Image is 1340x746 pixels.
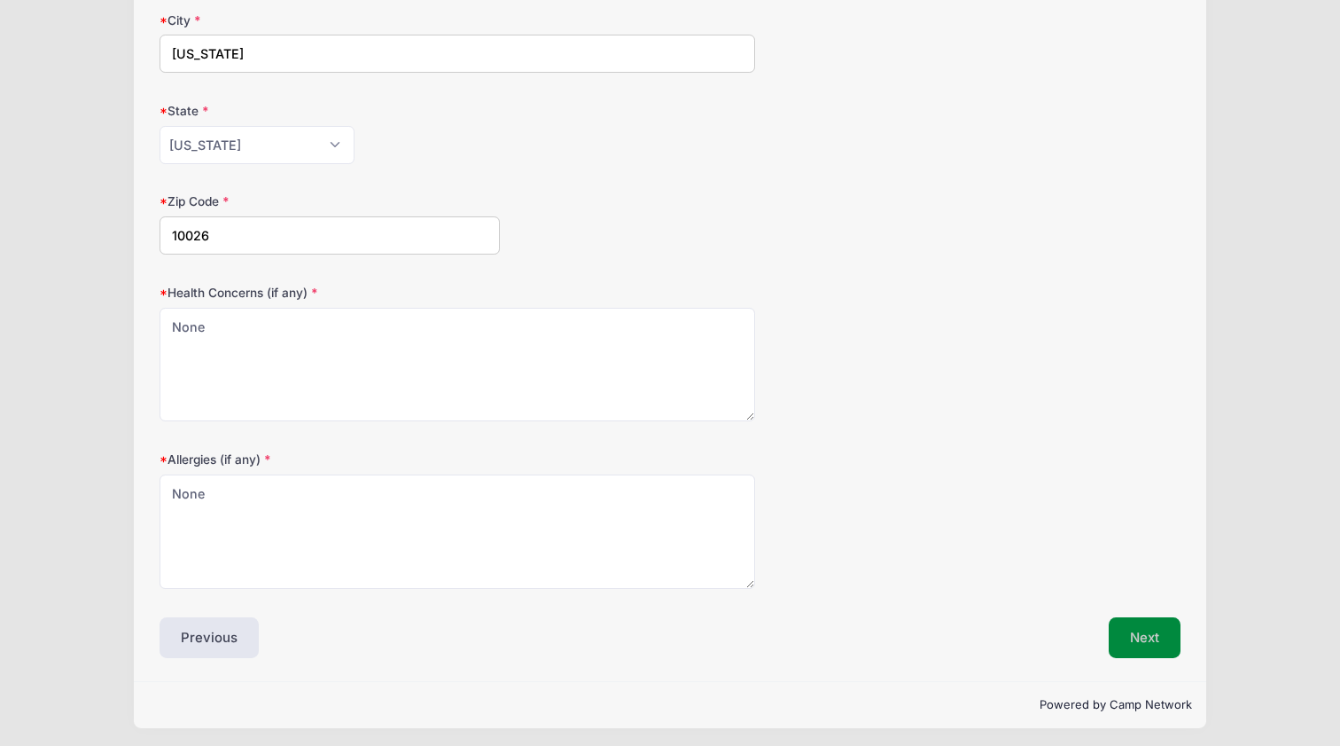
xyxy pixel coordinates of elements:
[160,216,500,255] input: xxxxx
[1109,617,1180,658] button: Next
[160,102,500,120] label: State
[160,617,259,658] button: Previous
[160,192,500,210] label: Zip Code
[160,284,500,302] label: Health Concerns (if any)
[148,696,1192,714] p: Powered by Camp Network
[160,308,755,422] textarea: None
[160,12,500,29] label: City
[160,451,500,468] label: Allergies (if any)
[160,475,755,589] textarea: None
